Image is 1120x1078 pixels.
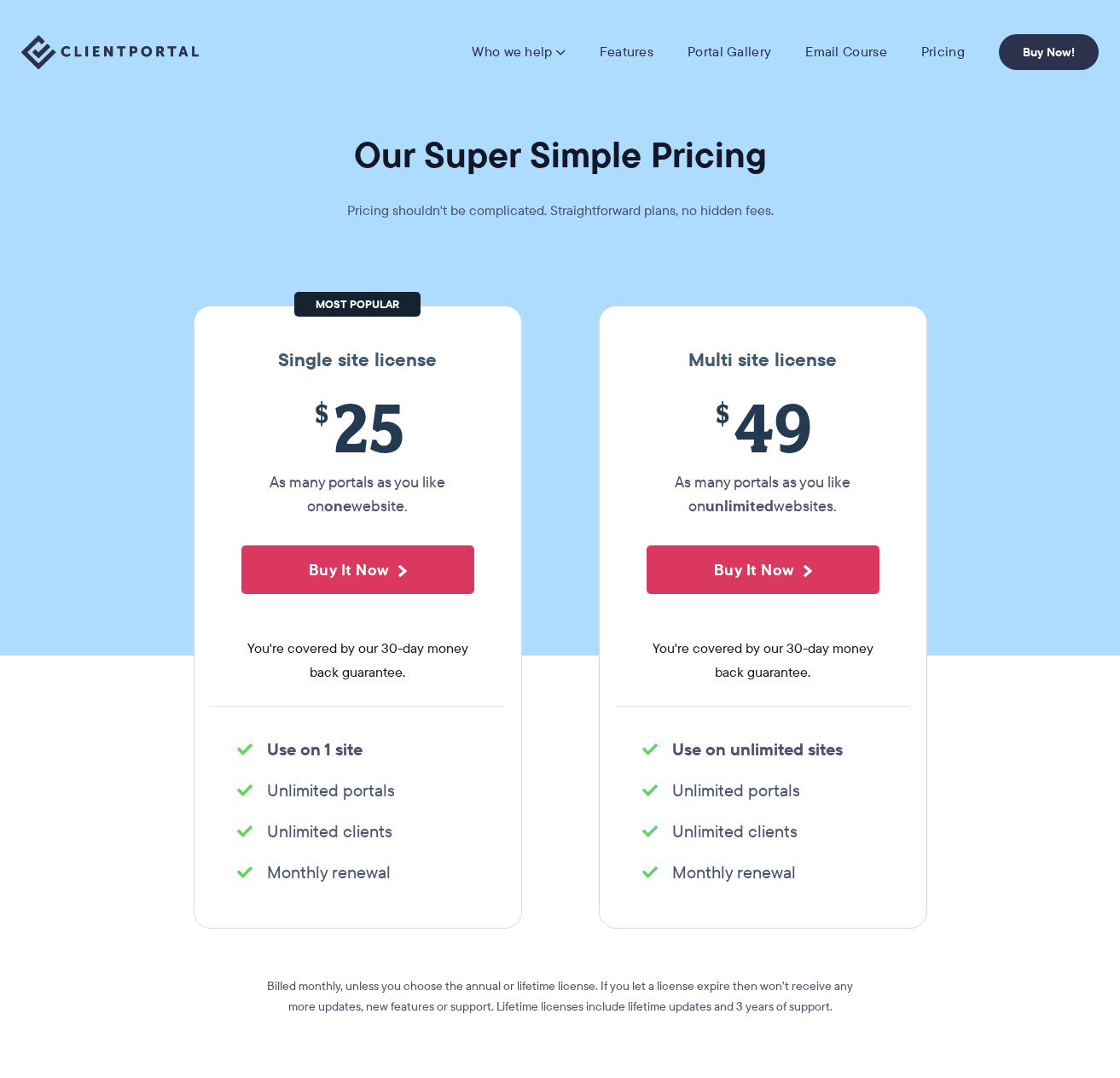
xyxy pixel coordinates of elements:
[617,349,909,371] h3: Multi site license
[647,637,879,685] span: You're covered by our 30-day money back guarantee.
[999,34,1099,70] a: Buy Now!
[647,470,879,518] p: As many portals as you like on websites.
[241,637,474,685] span: You're covered by our 30-day money back guarantee.
[305,199,816,223] p: Pricing shouldn't be complicated. Straightforward plans, no hidden fees.
[642,860,884,884] li: Monthly renewal
[324,494,351,517] strong: one
[647,388,879,466] span: 49
[472,44,565,61] a: Who we help
[688,44,771,61] a: Portal Gallery
[237,778,479,802] li: Unlimited portals
[241,545,474,594] button: Buy It Now
[241,470,474,518] p: As many portals as you like on website.
[237,860,479,884] li: Monthly renewal
[642,819,884,843] li: Unlimited clients
[642,778,884,802] li: Unlimited portals
[921,44,965,61] a: Pricing
[600,44,653,61] a: Features
[705,494,774,517] strong: unlimited
[241,388,474,466] span: 25
[237,819,479,843] li: Unlimited clients
[672,737,843,762] strong: Use on unlimited sites
[212,349,504,371] h3: Single site license
[647,545,879,594] button: Buy It Now
[267,737,363,762] strong: Use on 1 site
[253,976,868,1017] p: Billed monthly, unless you choose the annual or lifetime license. If you let a license expire the...
[805,44,887,61] a: Email Course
